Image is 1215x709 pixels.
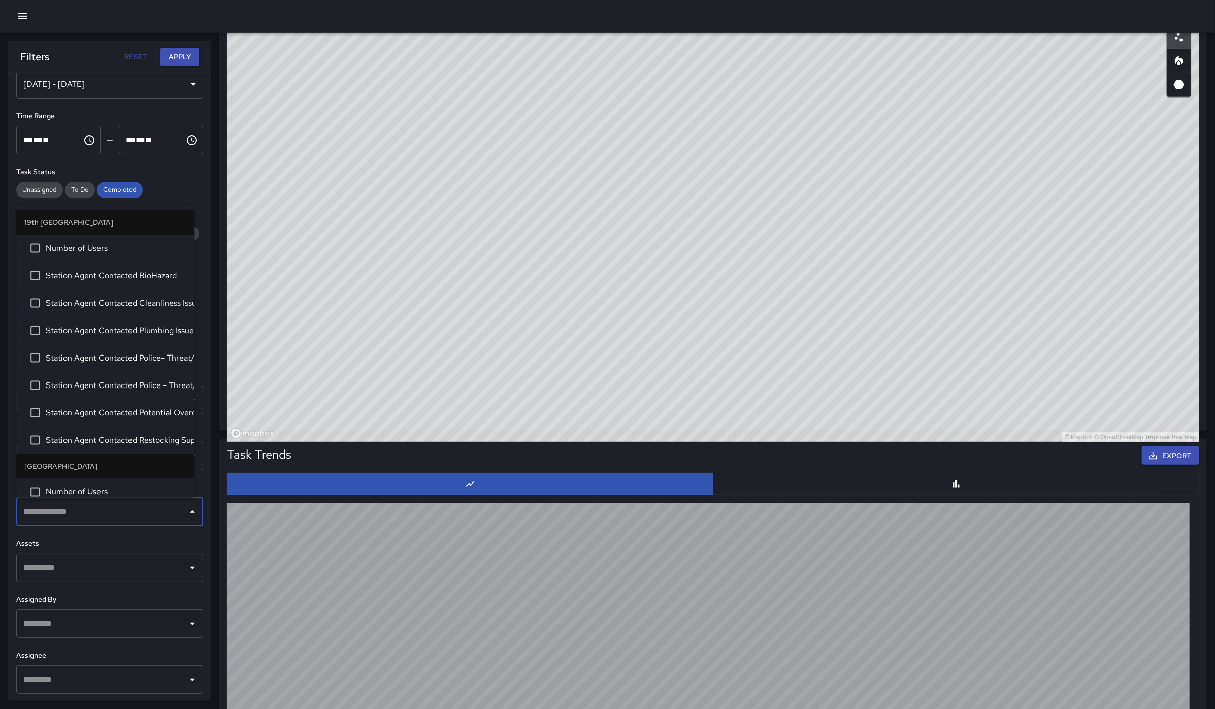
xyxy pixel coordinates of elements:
[16,650,203,661] h6: Assignee
[46,379,186,391] span: Station Agent Contacted Police - Threat/Assault between patrons
[1167,49,1191,73] button: Heatmap
[46,324,186,336] span: Station Agent Contacted Plumbing Issue Reported
[1173,31,1185,43] svg: Scatterplot
[1142,446,1199,465] button: Export
[185,672,200,687] button: Open
[160,48,199,67] button: Apply
[46,406,186,418] span: Station Agent Contacted Potential Overdose
[16,111,203,122] h6: Time Range
[46,486,186,498] span: Number of Users
[227,473,713,495] button: Line Chart
[185,617,200,631] button: Open
[46,242,186,254] span: Number of Users
[46,434,186,446] span: Station Agent Contacted Restocking Supplies Request
[227,446,291,463] h5: Task Trends
[1173,79,1185,91] svg: 3D Heatmap
[16,594,203,605] h6: Assigned By
[145,136,152,144] span: Meridiem
[713,473,1199,495] button: Bar Chart
[126,136,136,144] span: Hours
[79,130,100,150] button: Choose time, selected time is 12:00 AM
[16,210,194,234] li: 19th [GEOGRAPHIC_DATA]
[43,136,49,144] span: Meridiem
[136,136,145,144] span: Minutes
[185,505,200,519] button: Close
[16,182,63,198] div: Unassigned
[182,130,202,150] button: Choose time, selected time is 11:59 PM
[65,182,95,198] div: To Do
[23,136,33,144] span: Hours
[16,185,63,195] span: Unassigned
[97,182,143,198] div: Completed
[16,70,203,99] div: [DATE] - [DATE]
[1167,73,1191,97] button: 3D Heatmap
[16,167,203,178] h6: Task Status
[185,561,200,575] button: Open
[120,48,152,67] button: Reset
[46,269,186,281] span: Station Agent Contacted BioHazard
[1173,55,1185,67] svg: Heatmap
[1167,25,1191,49] button: Scatterplot
[16,454,194,478] li: [GEOGRAPHIC_DATA]
[46,297,186,309] span: Station Agent Contacted Cleanliness Issue Reported
[20,49,49,65] h6: Filters
[465,479,475,489] svg: Line Chart
[951,479,961,489] svg: Bar Chart
[33,136,43,144] span: Minutes
[97,185,143,195] span: Completed
[65,185,95,195] span: To Do
[46,351,186,364] span: Station Agent Contacted Police- Threat/Assault between patron & Attendant
[16,538,203,550] h6: Assets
